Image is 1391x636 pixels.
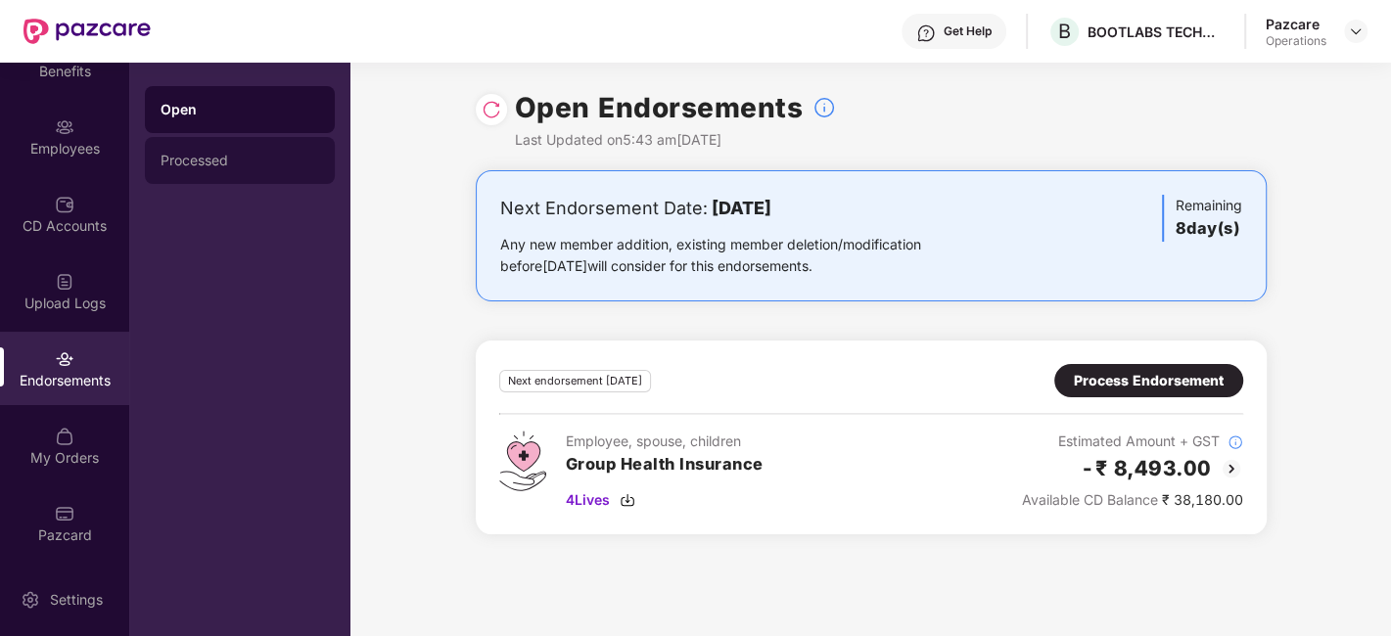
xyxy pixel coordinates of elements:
[515,129,837,151] div: Last Updated on 5:43 am[DATE]
[1266,15,1326,33] div: Pazcare
[499,370,651,392] div: Next endorsement [DATE]
[500,234,983,277] div: Any new member addition, existing member deletion/modification before [DATE] will consider for th...
[1022,491,1158,508] span: Available CD Balance
[712,198,771,218] b: [DATE]
[1088,23,1225,41] div: BOOTLABS TECHNOLOGIES PRIVATE LIMITED
[161,153,319,168] div: Processed
[55,349,74,369] img: svg+xml;base64,PHN2ZyBpZD0iRW5kb3JzZW1lbnRzIiB4bWxucz0iaHR0cDovL3d3dy53My5vcmcvMjAwMC9zdmciIHdpZH...
[499,431,546,491] img: svg+xml;base64,PHN2ZyB4bWxucz0iaHR0cDovL3d3dy53My5vcmcvMjAwMC9zdmciIHdpZHRoPSI0Ny43MTQiIGhlaWdodD...
[1348,23,1364,39] img: svg+xml;base64,PHN2ZyBpZD0iRHJvcGRvd24tMzJ4MzIiIHhtbG5zPSJodHRwOi8vd3d3LnczLm9yZy8yMDAwL3N2ZyIgd2...
[55,504,74,523] img: svg+xml;base64,PHN2ZyBpZD0iUGF6Y2FyZCIgeG1sbnM9Imh0dHA6Ly93d3cudzMub3JnLzIwMDAvc3ZnIiB3aWR0aD0iMj...
[916,23,936,43] img: svg+xml;base64,PHN2ZyBpZD0iSGVscC0zMngzMiIgeG1sbnM9Imh0dHA6Ly93d3cudzMub3JnLzIwMDAvc3ZnIiB3aWR0aD...
[23,19,151,44] img: New Pazcare Logo
[55,195,74,214] img: svg+xml;base64,PHN2ZyBpZD0iQ0RfQWNjb3VudHMiIGRhdGEtbmFtZT0iQ0QgQWNjb3VudHMiIHhtbG5zPSJodHRwOi8vd3...
[1081,452,1212,484] h2: -₹ 8,493.00
[161,100,319,119] div: Open
[812,96,836,119] img: svg+xml;base64,PHN2ZyBpZD0iSW5mb18tXzMyeDMyIiBkYXRhLW5hbWU9IkluZm8gLSAzMngzMiIgeG1sbnM9Imh0dHA6Ly...
[1162,195,1242,242] div: Remaining
[21,590,40,610] img: svg+xml;base64,PHN2ZyBpZD0iU2V0dGluZy0yMHgyMCIgeG1sbnM9Imh0dHA6Ly93d3cudzMub3JnLzIwMDAvc3ZnIiB3aW...
[1022,431,1243,452] div: Estimated Amount + GST
[1176,216,1242,242] h3: 8 day(s)
[566,431,764,452] div: Employee, spouse, children
[566,489,610,511] span: 4 Lives
[515,86,804,129] h1: Open Endorsements
[1220,457,1243,480] img: svg+xml;base64,PHN2ZyBpZD0iQmFjay0yMHgyMCIgeG1sbnM9Imh0dHA6Ly93d3cudzMub3JnLzIwMDAvc3ZnIiB3aWR0aD...
[55,427,74,446] img: svg+xml;base64,PHN2ZyBpZD0iTXlfT3JkZXJzIiBkYXRhLW5hbWU9Ik15IE9yZGVycyIgeG1sbnM9Imh0dHA6Ly93d3cudz...
[1266,33,1326,49] div: Operations
[482,100,501,119] img: svg+xml;base64,PHN2ZyBpZD0iUmVsb2FkLTMyeDMyIiB4bWxucz0iaHR0cDovL3d3dy53My5vcmcvMjAwMC9zdmciIHdpZH...
[1228,434,1243,450] img: svg+xml;base64,PHN2ZyBpZD0iSW5mb18tXzMyeDMyIiBkYXRhLW5hbWU9IkluZm8gLSAzMngzMiIgeG1sbnM9Imh0dHA6Ly...
[1058,20,1071,43] span: B
[1022,489,1243,511] div: ₹ 38,180.00
[944,23,992,39] div: Get Help
[44,590,109,610] div: Settings
[55,272,74,292] img: svg+xml;base64,PHN2ZyBpZD0iVXBsb2FkX0xvZ3MiIGRhdGEtbmFtZT0iVXBsb2FkIExvZ3MiIHhtbG5zPSJodHRwOi8vd3...
[55,117,74,137] img: svg+xml;base64,PHN2ZyBpZD0iRW1wbG95ZWVzIiB4bWxucz0iaHR0cDovL3d3dy53My5vcmcvMjAwMC9zdmciIHdpZHRoPS...
[1074,370,1224,391] div: Process Endorsement
[500,195,983,222] div: Next Endorsement Date:
[566,452,764,477] h3: Group Health Insurance
[620,492,635,508] img: svg+xml;base64,PHN2ZyBpZD0iRG93bmxvYWQtMzJ4MzIiIHhtbG5zPSJodHRwOi8vd3d3LnczLm9yZy8yMDAwL3N2ZyIgd2...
